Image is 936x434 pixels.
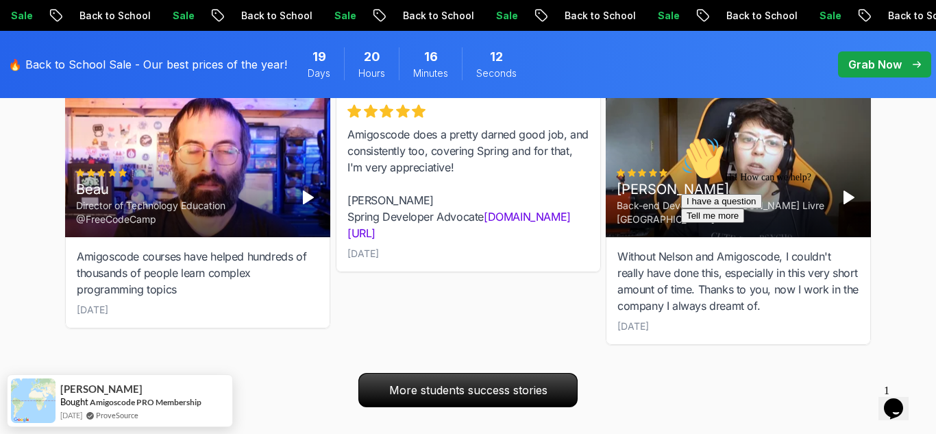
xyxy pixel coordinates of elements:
[617,180,827,199] div: [PERSON_NAME]
[5,5,252,92] div: 👋Hi! How can we help?I have a questionTell me more
[358,373,578,407] a: More students success stories
[490,47,503,67] span: 12 Seconds
[77,303,108,317] div: [DATE]
[321,9,365,23] p: Sale
[390,9,483,23] p: Back to School
[848,56,902,73] p: Grab Now
[878,379,922,420] iframe: chat widget
[228,9,321,23] p: Back to School
[617,320,649,333] div: [DATE]
[806,9,850,23] p: Sale
[308,67,330,80] span: Days
[96,409,138,421] a: ProveSource
[617,248,859,314] div: Without Nelson and Amigoscode, I couldn't really have done this, especially in this very short am...
[5,41,136,51] span: Hi! How can we help?
[11,378,56,423] img: provesource social proof notification image
[297,186,319,208] button: Play
[364,47,380,67] span: 20 Hours
[676,131,922,372] iframe: chat widget
[347,126,589,241] div: Amigoscode does a pretty darned good job, and consistently too, covering Spring and for that, I'm...
[160,9,204,23] p: Sale
[90,397,201,407] a: Amigoscode PRO Membership
[552,9,645,23] p: Back to School
[60,396,88,407] span: Bought
[645,9,689,23] p: Sale
[5,63,86,77] button: I have a question
[617,199,827,226] div: Back-end Developer @[PERSON_NAME] Livre [GEOGRAPHIC_DATA]
[60,409,82,421] span: [DATE]
[60,383,143,395] span: [PERSON_NAME]
[359,374,577,407] p: More students success stories
[347,210,571,240] a: [DOMAIN_NAME][URL]
[413,67,448,80] span: Minutes
[66,9,160,23] p: Back to School
[347,247,379,261] div: [DATE]
[476,67,517,80] span: Seconds
[483,9,527,23] p: Sale
[76,180,286,199] div: Beau
[77,248,319,298] div: Amigoscode courses have helped hundreds of thousands of people learn complex programming topics
[76,199,286,226] div: Director of Technology Education @FreeCodeCamp
[424,47,438,67] span: 16 Minutes
[8,56,287,73] p: 🔥 Back to School Sale - Our best prices of the year!
[5,5,49,49] img: :wave:
[5,77,69,92] button: Tell me more
[713,9,806,23] p: Back to School
[358,67,385,80] span: Hours
[312,47,326,67] span: 19 Days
